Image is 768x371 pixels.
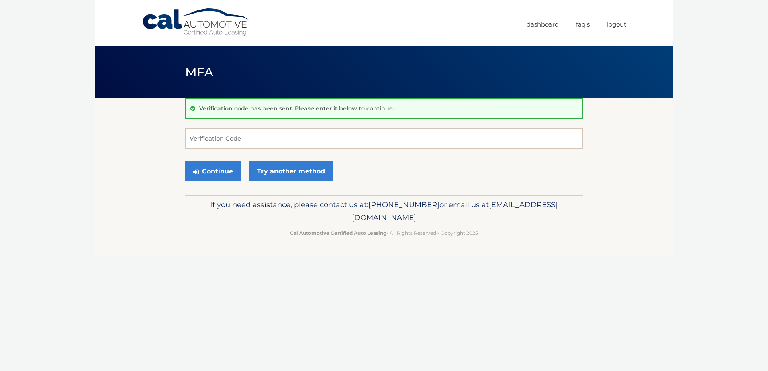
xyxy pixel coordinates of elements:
span: [PHONE_NUMBER] [368,200,439,209]
input: Verification Code [185,128,583,149]
a: Logout [607,18,626,31]
a: Cal Automotive [142,8,250,37]
button: Continue [185,161,241,181]
p: Verification code has been sent. Please enter it below to continue. [199,105,394,112]
p: - All Rights Reserved - Copyright 2025 [190,229,578,237]
a: Try another method [249,161,333,181]
strong: Cal Automotive Certified Auto Leasing [290,230,386,236]
p: If you need assistance, please contact us at: or email us at [190,198,578,224]
a: Dashboard [527,18,559,31]
span: [EMAIL_ADDRESS][DOMAIN_NAME] [352,200,558,222]
span: MFA [185,65,213,79]
a: FAQ's [576,18,590,31]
